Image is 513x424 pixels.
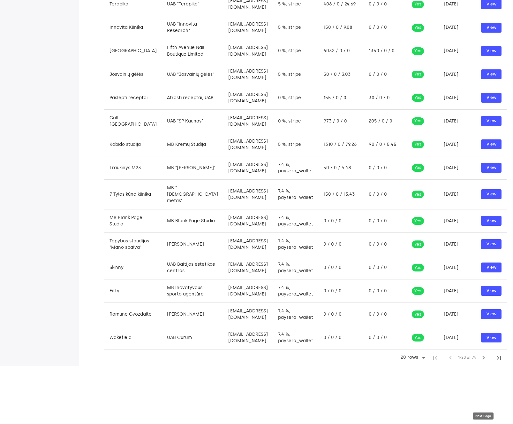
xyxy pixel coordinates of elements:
span: Yes [412,1,424,7]
span: View [484,117,498,125]
span: Yes [412,141,424,147]
a: View [481,334,502,340]
td: [PERSON_NAME] [162,302,223,326]
span: Yes [412,48,424,54]
td: [EMAIL_ADDRESS][DOMAIN_NAME] [223,256,273,279]
td: 150 / 0 / 9.08 [318,16,364,39]
td: 7.4 %, paysera_wallet [273,302,318,326]
td: 0 / 0 / 0 [364,279,407,302]
button: View [481,163,502,173]
td: 90 / 0 / 5.45 [364,133,407,156]
td: Fifth Avenue Nail Boutique Limited [162,39,223,63]
span: chevron_right [480,354,487,362]
td: [DATE] [439,179,476,209]
span: Yes [412,165,424,171]
td: 7.4 %, paysera_wallet [273,279,318,302]
td: [EMAIL_ADDRESS][DOMAIN_NAME] [223,209,273,232]
td: [EMAIL_ADDRESS][DOMAIN_NAME] [223,63,273,86]
a: View [481,141,502,146]
td: MB "[DEMOGRAPHIC_DATA] metas" [162,179,223,209]
td: MB Kremų Studija [162,133,223,156]
td: 0 / 0 / 0 [364,156,407,179]
td: UAB Curum [162,326,223,349]
span: View [484,310,498,318]
button: View [481,46,502,56]
span: View [484,47,498,55]
td: 0 %, stripe [273,39,318,63]
td: [DATE] [439,109,476,133]
a: View [481,191,502,196]
td: [EMAIL_ADDRESS][DOMAIN_NAME] [223,133,273,156]
td: 6032 / 0 / 0 [318,39,364,63]
td: Paslėpti receptai [104,86,162,109]
td: 1350 / 0 / 0 [364,39,407,63]
span: Yes [412,95,424,101]
span: Yes [412,335,424,341]
div: 20 rows [396,353,427,363]
td: 155 / 0 / 0 [318,86,364,109]
td: 0 / 0 / 0 [364,256,407,279]
span: Yes [412,311,424,318]
td: [EMAIL_ADDRESS][DOMAIN_NAME] [223,39,273,63]
td: 0 / 0 / 0 [364,63,407,86]
td: 0 / 0 / 0 [364,326,407,349]
span: Yes [412,265,424,271]
span: Last Page [491,350,507,365]
td: 205 / 0 / 0 [364,109,407,133]
a: View [481,94,502,99]
td: 30 / 0 / 0 [364,86,407,109]
span: First Page [427,350,443,365]
td: [DATE] [439,302,476,326]
td: [PERSON_NAME] [162,232,223,256]
button: View [481,93,502,103]
td: [DATE] [439,279,476,302]
a: View [481,241,502,246]
td: [EMAIL_ADDRESS][DOMAIN_NAME] [223,86,273,109]
span: 1-20 of 74 [458,355,476,361]
td: Fitty [104,279,162,302]
button: View [481,286,502,296]
td: 0 / 0 / 0 [318,209,364,232]
a: View [481,1,502,6]
td: [EMAIL_ADDRESS][DOMAIN_NAME] [223,16,273,39]
span: View [484,94,498,101]
span: View [484,71,498,78]
td: MB Blank Page Studio [162,209,223,232]
td: [EMAIL_ADDRESS][DOMAIN_NAME] [223,156,273,179]
button: View [481,333,502,343]
a: View [481,287,502,293]
td: 973 / 0 / 0 [318,109,364,133]
button: View [481,69,502,79]
td: UAB "Josvainių gėlės" [162,63,223,86]
td: 7.4 %, paysera_wallet [273,326,318,349]
span: Yes [412,192,424,198]
td: [EMAIL_ADDRESS][DOMAIN_NAME] [223,232,273,256]
a: View [481,71,502,76]
td: 0 / 0 / 0 [364,179,407,209]
span: View [484,240,498,248]
td: 7.4 %, paysera_wallet [273,179,318,209]
td: [DATE] [439,16,476,39]
td: Traukinys M23 [104,156,162,179]
button: View [481,216,502,226]
button: View [481,239,502,249]
span: View [484,191,498,198]
td: 5 %, stripe [273,133,318,156]
a: View [481,24,502,29]
a: View [481,117,502,123]
td: [DATE] [439,256,476,279]
td: 7 Tylos kūno klinika [104,179,162,209]
td: Atrasti receptai, UAB [162,86,223,109]
td: MB Inovatyvaus sporto agentūra [162,279,223,302]
td: 0 / 0 / 0 [318,326,364,349]
td: 0 / 0 / 0 [318,256,364,279]
button: View [481,116,502,126]
a: View [481,164,502,169]
td: [DATE] [439,326,476,349]
td: 0 %, stripe [273,109,318,133]
td: 0 / 0 / 0 [318,302,364,326]
td: [GEOGRAPHIC_DATA] [104,39,162,63]
span: View [484,264,498,271]
button: View [481,23,502,33]
td: [DATE] [439,209,476,232]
